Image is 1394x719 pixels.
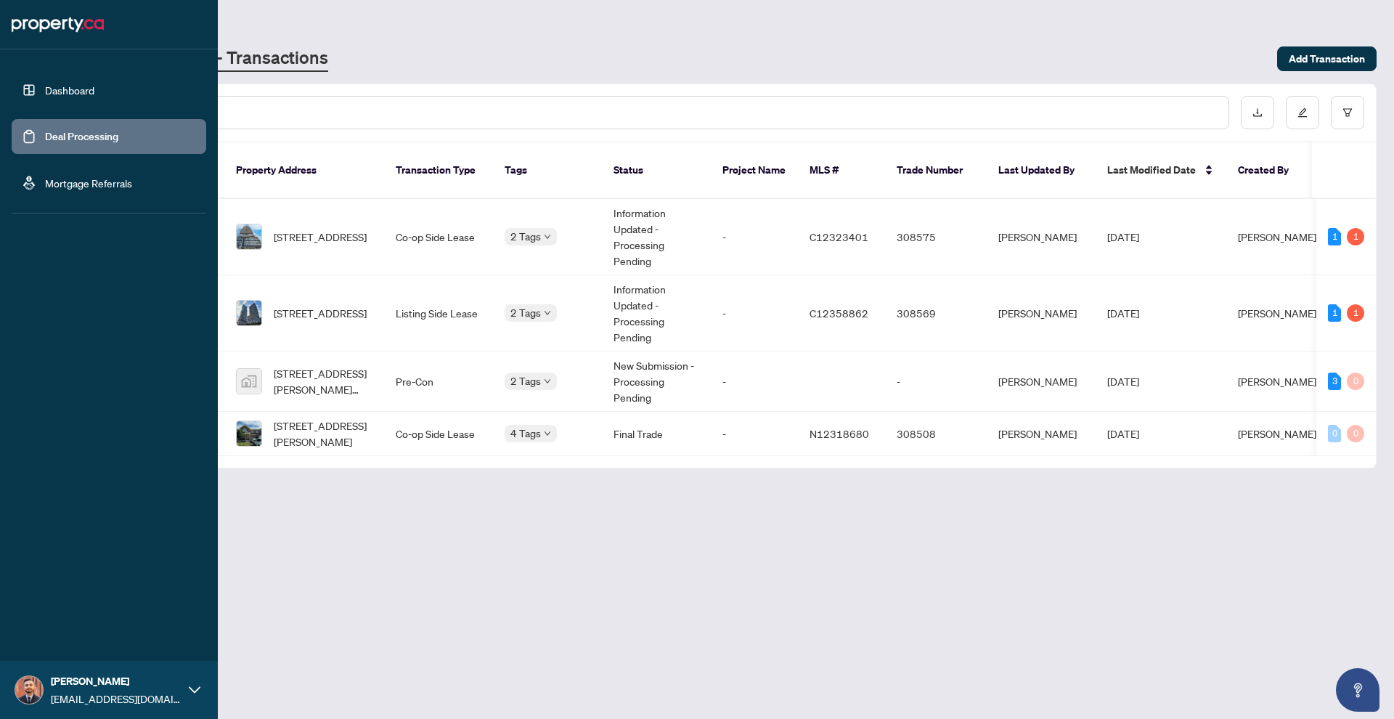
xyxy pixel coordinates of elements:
button: Add Transaction [1277,46,1377,71]
span: download [1252,107,1263,118]
img: logo [12,13,104,36]
td: Pre-Con [384,352,493,412]
td: New Submission - Processing Pending [602,352,711,412]
div: 0 [1347,373,1364,390]
span: Last Modified Date [1107,162,1196,178]
span: 2 Tags [510,304,541,321]
span: C12358862 [810,306,868,320]
img: thumbnail-img [237,224,261,249]
span: down [544,378,551,385]
span: [STREET_ADDRESS][PERSON_NAME][PERSON_NAME] [274,365,372,397]
div: 3 [1328,373,1341,390]
span: [STREET_ADDRESS][PERSON_NAME] [274,418,372,450]
span: [PERSON_NAME] [1238,427,1316,440]
span: down [544,233,551,240]
th: Last Updated By [987,142,1096,199]
span: [PERSON_NAME] [1238,306,1316,320]
td: - [711,352,798,412]
td: Final Trade [602,412,711,456]
span: N12318680 [810,427,869,440]
span: down [544,430,551,437]
span: [PERSON_NAME] [1238,230,1316,243]
div: 1 [1347,228,1364,245]
div: 1 [1328,304,1341,322]
span: [STREET_ADDRESS] [274,305,367,321]
button: filter [1331,96,1364,129]
span: [PERSON_NAME] [51,673,182,689]
td: [PERSON_NAME] [987,412,1096,456]
span: filter [1342,107,1353,118]
span: [EMAIL_ADDRESS][DOMAIN_NAME] [51,691,182,707]
td: - [885,352,987,412]
th: Trade Number [885,142,987,199]
span: Add Transaction [1289,47,1365,70]
td: [PERSON_NAME] [987,275,1096,352]
div: 0 [1347,425,1364,442]
td: 308575 [885,199,987,275]
span: [DATE] [1107,375,1139,388]
span: [DATE] [1107,306,1139,320]
span: 2 Tags [510,373,541,389]
th: Status [602,142,711,199]
td: Listing Side Lease [384,275,493,352]
th: Transaction Type [384,142,493,199]
span: C12323401 [810,230,868,243]
button: edit [1286,96,1319,129]
img: thumbnail-img [237,369,261,394]
img: thumbnail-img [237,421,261,446]
a: Dashboard [45,84,94,97]
th: Created By [1226,142,1313,199]
th: Tags [493,142,602,199]
span: down [544,309,551,317]
a: Deal Processing [45,130,118,143]
td: - [711,199,798,275]
th: Property Address [224,142,384,199]
span: [DATE] [1107,230,1139,243]
img: Profile Icon [15,676,43,704]
td: Co-op Side Lease [384,412,493,456]
th: MLS # [798,142,885,199]
td: [PERSON_NAME] [987,352,1096,412]
span: [STREET_ADDRESS] [274,229,367,245]
td: - [711,275,798,352]
button: download [1241,96,1274,129]
span: [DATE] [1107,427,1139,440]
div: 0 [1328,425,1341,442]
span: edit [1297,107,1308,118]
div: 1 [1347,304,1364,322]
span: 2 Tags [510,228,541,245]
th: Project Name [711,142,798,199]
span: [PERSON_NAME] [1238,375,1316,388]
td: Co-op Side Lease [384,199,493,275]
td: 308569 [885,275,987,352]
td: Information Updated - Processing Pending [602,275,711,352]
button: Open asap [1336,668,1379,712]
td: [PERSON_NAME] [987,199,1096,275]
img: thumbnail-img [237,301,261,325]
td: Information Updated - Processing Pending [602,199,711,275]
td: - [711,412,798,456]
td: 308508 [885,412,987,456]
span: 4 Tags [510,425,541,442]
a: Mortgage Referrals [45,176,132,190]
div: 1 [1328,228,1341,245]
th: Last Modified Date [1096,142,1226,199]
